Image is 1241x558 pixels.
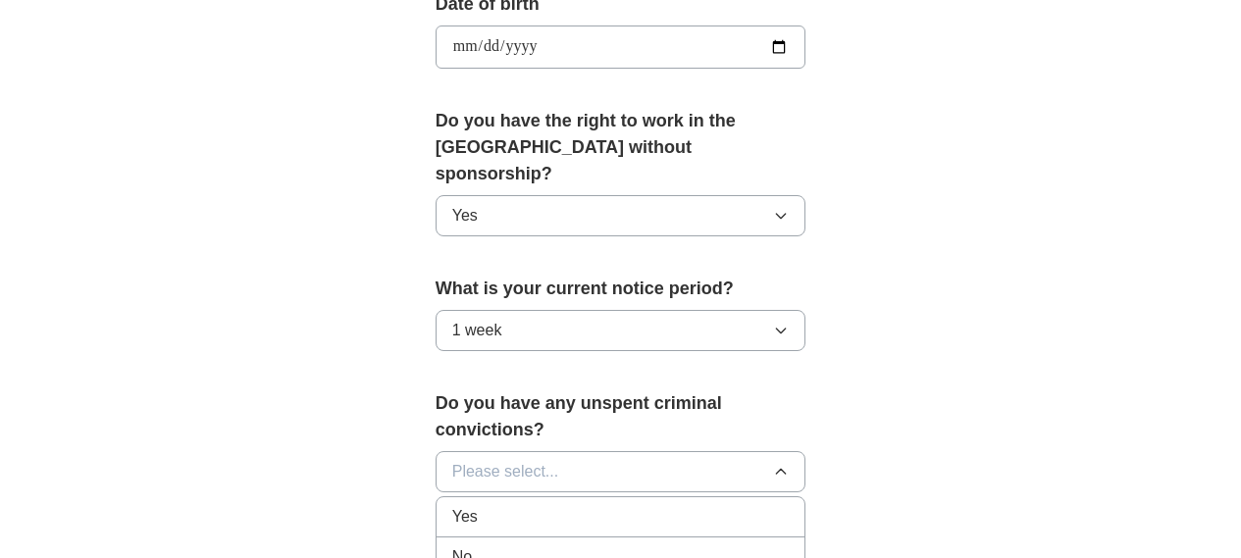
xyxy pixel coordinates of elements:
[452,505,478,529] span: Yes
[436,390,806,443] label: Do you have any unspent criminal convictions?
[452,204,478,228] span: Yes
[452,319,502,342] span: 1 week
[436,276,806,302] label: What is your current notice period?
[436,195,806,236] button: Yes
[436,108,806,187] label: Do you have the right to work in the [GEOGRAPHIC_DATA] without sponsorship?
[436,310,806,351] button: 1 week
[436,451,806,492] button: Please select...
[452,460,559,483] span: Please select...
